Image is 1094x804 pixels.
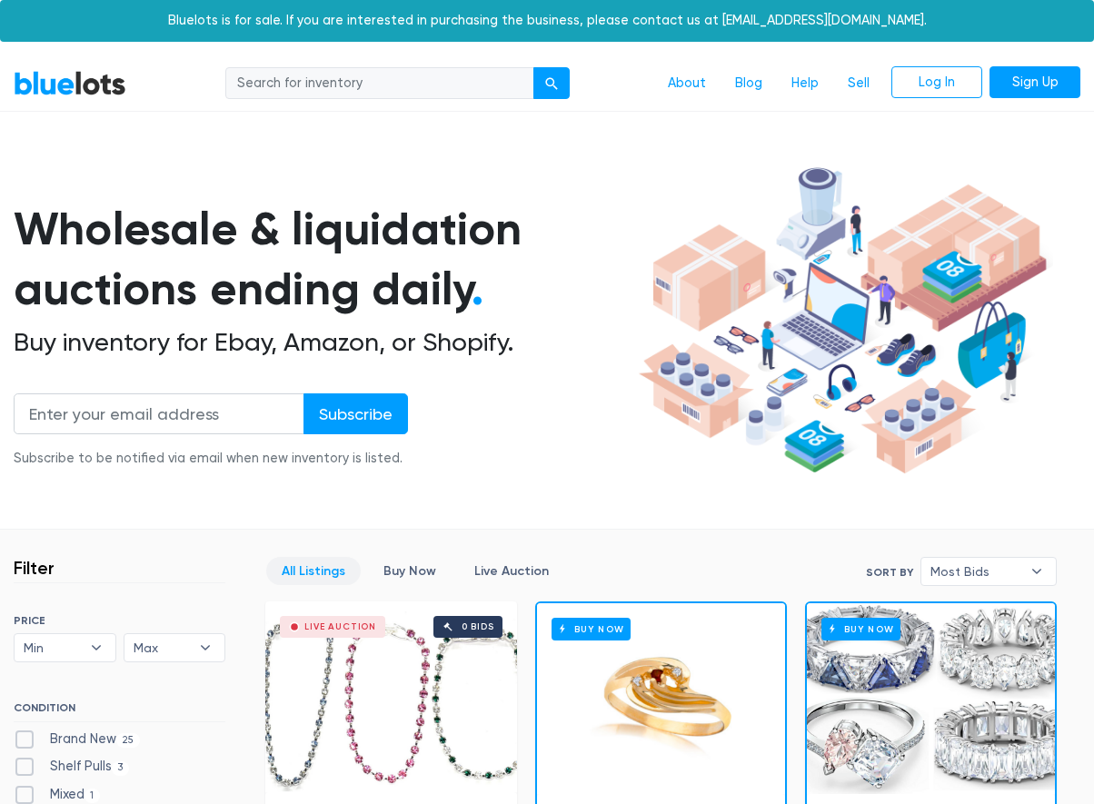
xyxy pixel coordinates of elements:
span: 1 [85,789,100,803]
a: Sell [833,66,884,101]
input: Subscribe [303,393,408,434]
b: ▾ [77,634,115,661]
h1: Wholesale & liquidation auctions ending daily [14,199,632,320]
label: Shelf Pulls [14,757,129,777]
a: Sign Up [990,66,1080,99]
h3: Filter [14,557,55,579]
a: Live Auction 0 bids [265,601,517,792]
a: Log In [891,66,982,99]
span: 25 [116,733,140,748]
input: Search for inventory [225,67,534,100]
h6: CONDITION [14,701,225,721]
h6: PRICE [14,614,225,627]
span: . [472,262,483,316]
a: Buy Now [368,557,452,585]
a: BlueLots [14,70,126,96]
span: Min [24,634,81,661]
h6: Buy Now [552,618,631,640]
b: ▾ [186,634,224,661]
b: ▾ [1018,558,1056,585]
label: Sort By [866,564,913,581]
span: 3 [112,761,129,776]
span: Most Bids [930,558,1021,585]
a: Blog [721,66,777,101]
h2: Buy inventory for Ebay, Amazon, or Shopify. [14,327,632,358]
img: hero-ee84e7d0318cb26816c560f6b4441b76977f77a177738b4e94f68c95b2b83dbb.png [632,159,1053,481]
a: Live Auction [459,557,564,585]
div: Subscribe to be notified via email when new inventory is listed. [14,449,408,469]
a: All Listings [266,557,361,585]
input: Enter your email address [14,393,304,434]
a: About [653,66,721,101]
a: Buy Now [807,603,1055,794]
div: 0 bids [462,622,494,631]
a: Help [777,66,833,101]
div: Live Auction [304,622,376,631]
a: Buy Now [537,603,785,794]
label: Brand New [14,730,140,749]
h6: Buy Now [821,618,900,640]
span: Max [134,634,191,661]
